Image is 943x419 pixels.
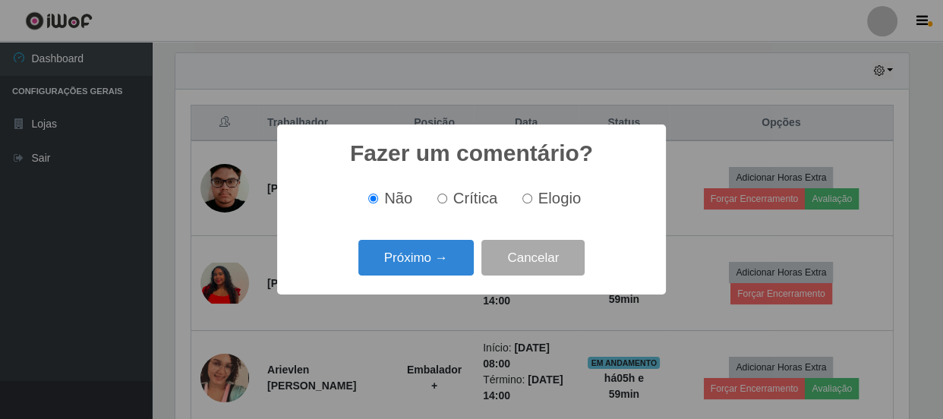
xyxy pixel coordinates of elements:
[384,190,412,206] span: Não
[453,190,498,206] span: Crítica
[368,194,378,203] input: Não
[350,140,593,167] h2: Fazer um comentário?
[437,194,447,203] input: Crítica
[538,190,581,206] span: Elogio
[358,240,474,276] button: Próximo →
[522,194,532,203] input: Elogio
[481,240,585,276] button: Cancelar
